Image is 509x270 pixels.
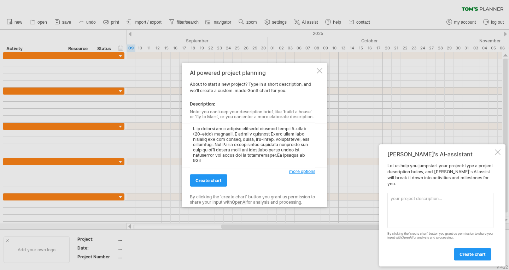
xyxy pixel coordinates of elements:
a: OpenAI [402,235,413,239]
div: Note: you can keep your description brief, like 'build a house' or 'fly to Mars', or you can ente... [190,109,315,119]
a: more options [289,168,315,175]
div: By clicking the 'create chart' button you grant us permission to share your input with for analys... [190,194,315,205]
span: create chart [195,178,222,183]
span: more options [289,169,315,174]
div: Let us help you jumpstart your project: type a project description below, and [PERSON_NAME]'s AI ... [387,163,493,260]
div: [PERSON_NAME]'s AI-assistant [387,151,493,158]
div: AI powered project planning [190,69,315,76]
a: create chart [454,248,491,260]
a: create chart [190,174,227,187]
div: About to start a new project? Type in a short description, and we'll create a custom-made Gantt c... [190,69,315,201]
a: OpenAI [232,199,246,204]
div: Description: [190,101,315,107]
span: create chart [460,252,486,257]
div: By clicking the 'create chart' button you grant us permission to share your input with for analys... [387,232,493,240]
